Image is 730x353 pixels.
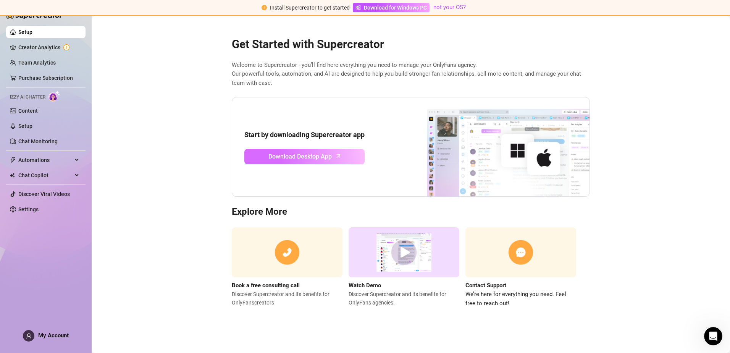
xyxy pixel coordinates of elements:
img: consulting call [232,227,342,277]
a: Download for Windows PC [353,3,430,12]
strong: Contact Support [465,282,506,289]
span: Discover Supercreator and its benefits for OnlyFans agencies. [349,290,459,307]
span: Install Supercreator to get started [270,5,350,11]
a: Chat Monitoring [18,138,58,144]
strong: Start by downloading Supercreator app [244,131,365,139]
a: Book a free consulting callDiscover Supercreator and its benefits for OnlyFanscreators [232,227,342,308]
a: Settings [18,206,39,212]
span: Discover Supercreator and its benefits for OnlyFans creators [232,290,342,307]
a: Setup [18,29,32,35]
a: Team Analytics [18,60,56,66]
a: Download Desktop Apparrow-up [244,149,365,164]
span: Welcome to Supercreator - you’ll find here everything you need to manage your OnlyFans agency. Ou... [232,61,590,88]
iframe: Intercom live chat [704,327,722,345]
h2: Get Started with Supercreator [232,37,590,52]
a: not your OS? [433,4,466,11]
span: exclamation-circle [262,5,267,10]
span: Automations [18,154,73,166]
img: contact support [465,227,576,277]
a: Setup [18,123,32,129]
img: AI Chatter [48,91,60,102]
span: Izzy AI Chatter [10,94,45,101]
img: download app [399,97,589,197]
img: supercreator demo [349,227,459,277]
span: Chat Copilot [18,169,73,181]
strong: Watch Demo [349,282,381,289]
span: windows [355,5,361,10]
span: Download Desktop App [268,152,332,161]
span: My Account [38,332,69,339]
img: Chat Copilot [10,173,15,178]
h3: Explore More [232,206,590,218]
a: Discover Viral Videos [18,191,70,197]
span: user [26,333,32,339]
span: thunderbolt [10,157,16,163]
span: We’re here for everything you need. Feel free to reach out! [465,290,576,308]
a: Purchase Subscription [18,75,73,81]
a: Creator Analytics exclamation-circle [18,41,79,53]
a: Content [18,108,38,114]
a: Watch DemoDiscover Supercreator and its benefits for OnlyFans agencies. [349,227,459,308]
span: Download for Windows PC [364,3,427,12]
span: arrow-up [334,152,343,160]
strong: Book a free consulting call [232,282,300,289]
